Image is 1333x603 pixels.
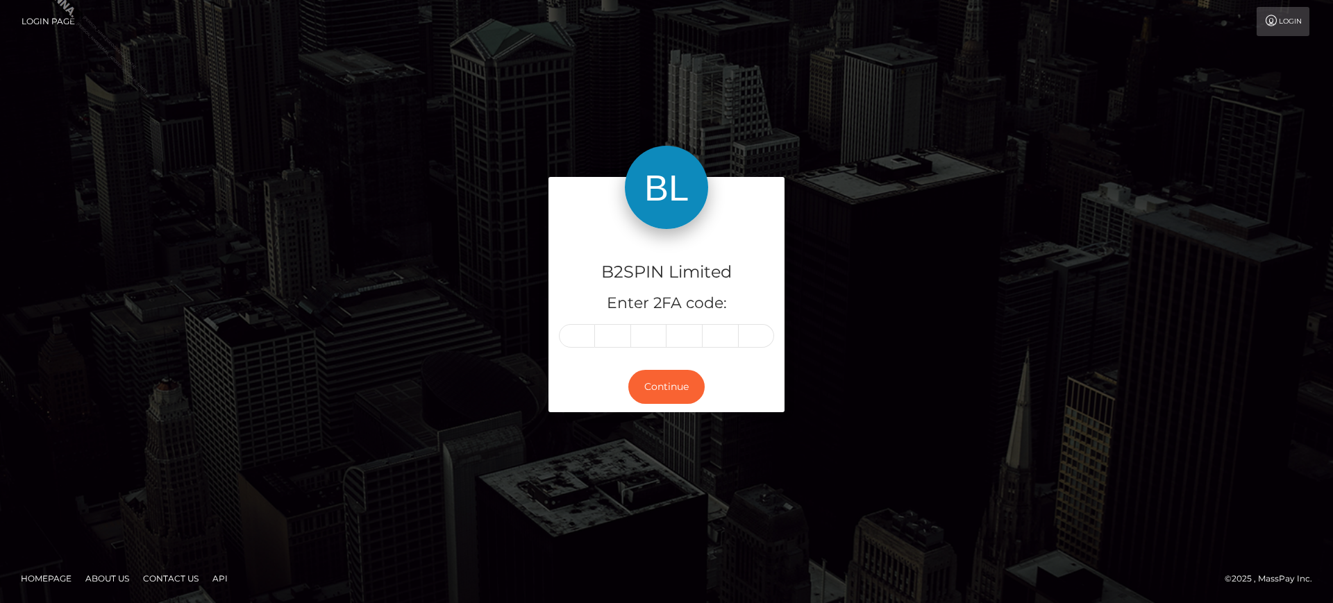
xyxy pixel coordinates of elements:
[559,293,774,314] h5: Enter 2FA code:
[15,568,77,589] a: Homepage
[559,260,774,284] h4: B2SPIN Limited
[137,568,204,589] a: Contact Us
[628,370,705,404] button: Continue
[207,568,233,589] a: API
[22,7,75,36] a: Login Page
[625,146,708,229] img: B2SPIN Limited
[80,568,135,589] a: About Us
[1225,571,1323,586] div: © 2025 , MassPay Inc.
[1257,7,1309,36] a: Login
